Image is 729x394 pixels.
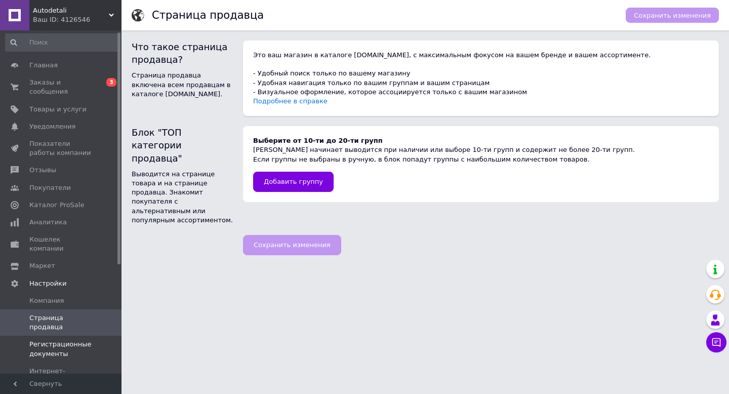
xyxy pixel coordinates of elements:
span: Главная [29,61,58,70]
span: Маркет [29,261,55,270]
span: Заказы и сообщения [29,78,94,96]
div: [PERSON_NAME] начинает выводится при наличии или выборе 10-ти групп и содержит не более 20-ти групп. [253,145,709,154]
span: Страница продавца [29,313,94,332]
button: Добавить группу [253,172,334,192]
span: Блок "ТОП категории продавца" [132,127,182,163]
span: 3 [106,78,116,87]
span: Товары и услуги [29,105,87,114]
span: Кошелек компании [29,235,94,253]
p: Страница продавца включена всем продавцам в каталоге [DOMAIN_NAME]. [132,71,233,99]
span: Уведомления [29,122,75,131]
div: Ваш ID: 4126546 [33,15,121,24]
span: Добавить группу [264,178,323,185]
span: Интернет-магазин [29,367,94,385]
span: Компания [29,296,64,305]
span: Выберите от 10-ти до 20-ти групп [253,137,383,144]
span: Отзывы [29,166,56,175]
span: Выводится на странице товара и на странице продавца. Знакомит покупателя с альтернативным или поп... [132,170,233,224]
span: Каталог ProSale [29,201,84,210]
span: Показатели работы компании [29,139,94,157]
span: Покупатели [29,183,71,192]
div: Если группы не выбраны в ручную, в блок попадут группы с наибольшим количеством товаров. [253,155,709,164]
span: Настройки [29,279,66,288]
span: Autodetali [33,6,109,15]
h1: Страница продавца [152,9,264,21]
span: Аналитика [29,218,67,227]
input: Поиск [5,33,119,52]
button: Чат с покупателем [706,332,726,352]
h2: Что такое страница продавца? [132,41,233,66]
span: Регистрационные документы [29,340,94,358]
a: Подробнее в справке [253,97,328,105]
div: Это ваш магазин в каталоге [DOMAIN_NAME], с максимальным фокусом на вашем бренде и вашем ассортим... [253,51,709,106]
